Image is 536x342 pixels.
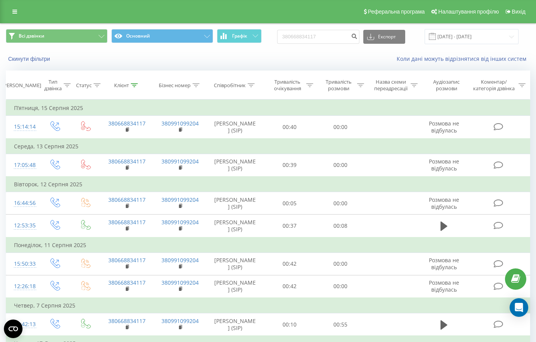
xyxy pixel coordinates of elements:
[161,317,199,325] a: 380991099204
[161,158,199,165] a: 380991099204
[429,196,459,210] span: Розмова не відбулась
[322,79,356,92] div: Тривалість розмови
[206,215,264,237] td: [PERSON_NAME] (SIP)
[4,320,23,338] button: Open CMP widget
[429,256,459,271] span: Розмова не відбулась
[108,317,146,325] a: 380668834117
[44,79,62,92] div: Тип дзвінка
[315,253,366,275] td: 00:00
[6,29,108,43] button: Всі дзвінки
[108,256,146,264] a: 380668834117
[264,313,315,336] td: 00:10
[232,33,247,39] span: Графік
[19,33,44,39] span: Всі дзвінки
[264,192,315,215] td: 00:05
[206,154,264,177] td: [PERSON_NAME] (SIP)
[6,298,530,313] td: Четвер, 7 Серпня 2025
[471,79,517,92] div: Коментар/категорія дзвінка
[161,218,199,226] a: 380991099204
[161,279,199,286] a: 380991099204
[161,196,199,203] a: 380991099204
[14,317,31,332] div: 17:42:13
[206,116,264,139] td: [PERSON_NAME] (SIP)
[373,79,408,92] div: Назва схеми переадресації
[315,215,366,237] td: 00:08
[108,120,146,127] a: 380668834117
[315,313,366,336] td: 00:55
[159,82,191,89] div: Бізнес номер
[108,218,146,226] a: 380668834117
[111,29,213,43] button: Основний
[271,79,304,92] div: Тривалість очікування
[108,196,146,203] a: 380668834117
[438,9,499,15] span: Налаштування профілю
[14,196,31,211] div: 16:44:56
[14,119,31,134] div: 15:14:14
[217,29,262,43] button: Графік
[214,82,246,89] div: Співробітник
[427,79,467,92] div: Аудіозапис розмови
[264,154,315,177] td: 00:39
[2,82,41,89] div: [PERSON_NAME]
[315,154,366,177] td: 00:00
[429,120,459,134] span: Розмова не відбулась
[315,275,366,298] td: 00:00
[429,279,459,293] span: Розмова не відбулась
[6,139,530,154] td: Середа, 13 Серпня 2025
[6,237,530,253] td: Понеділок, 11 Серпня 2025
[161,256,199,264] a: 380991099204
[108,279,146,286] a: 380668834117
[315,192,366,215] td: 00:00
[206,313,264,336] td: [PERSON_NAME] (SIP)
[264,275,315,298] td: 00:42
[14,158,31,173] div: 17:05:48
[363,30,405,44] button: Експорт
[512,9,526,15] span: Вихід
[114,82,129,89] div: Клієнт
[76,82,92,89] div: Статус
[315,116,366,139] td: 00:00
[510,298,528,317] div: Open Intercom Messenger
[206,253,264,275] td: [PERSON_NAME] (SIP)
[264,253,315,275] td: 00:42
[429,158,459,172] span: Розмова не відбулась
[368,9,425,15] span: Реферальна програма
[397,55,530,62] a: Коли дані можуть відрізнятися вiд інших систем
[6,100,530,116] td: П’ятниця, 15 Серпня 2025
[14,279,31,294] div: 12:26:18
[14,218,31,233] div: 12:53:35
[161,120,199,127] a: 380991099204
[206,275,264,298] td: [PERSON_NAME] (SIP)
[277,30,359,44] input: Пошук за номером
[206,192,264,215] td: [PERSON_NAME] (SIP)
[6,55,54,62] button: Скинути фільтри
[6,177,530,192] td: Вівторок, 12 Серпня 2025
[14,256,31,272] div: 15:50:33
[108,158,146,165] a: 380668834117
[264,116,315,139] td: 00:40
[264,215,315,237] td: 00:37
